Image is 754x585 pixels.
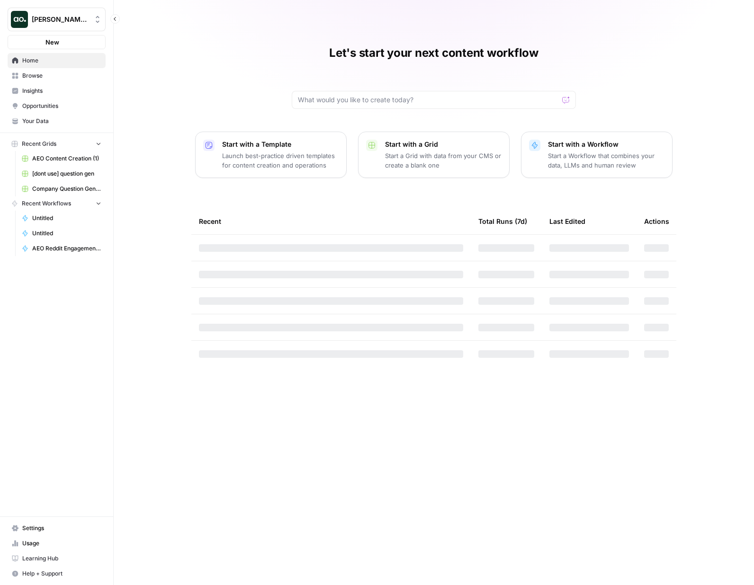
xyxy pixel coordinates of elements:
[22,539,101,548] span: Usage
[11,11,28,28] img: Dillon Test Logo
[385,140,502,149] p: Start with a Grid
[18,211,106,226] a: Untitled
[8,53,106,68] a: Home
[222,151,339,170] p: Launch best-practice driven templates for content creation and operations
[22,140,56,148] span: Recent Grids
[195,132,347,178] button: Start with a TemplateLaunch best-practice driven templates for content creation and operations
[8,137,106,151] button: Recent Grids
[8,98,106,114] a: Opportunities
[32,244,101,253] span: AEO Reddit Engagement - Fork
[45,37,59,47] span: New
[644,208,669,234] div: Actions
[548,140,664,149] p: Start with a Workflow
[222,140,339,149] p: Start with a Template
[8,521,106,536] a: Settings
[548,151,664,170] p: Start a Workflow that combines your data, LLMs and human review
[549,208,585,234] div: Last Edited
[8,8,106,31] button: Workspace: Dillon Test
[8,114,106,129] a: Your Data
[22,102,101,110] span: Opportunities
[358,132,510,178] button: Start with a GridStart a Grid with data from your CMS or create a blank one
[22,199,71,208] span: Recent Workflows
[22,554,101,563] span: Learning Hub
[32,214,101,222] span: Untitled
[18,151,106,166] a: AEO Content Creation (1)
[18,181,106,196] a: Company Question Generation
[329,45,539,61] h1: Let's start your next content workflow
[32,169,101,178] span: [dont use] question gen
[22,569,101,578] span: Help + Support
[8,83,106,98] a: Insights
[32,154,101,163] span: AEO Content Creation (1)
[22,56,101,65] span: Home
[385,151,502,170] p: Start a Grid with data from your CMS or create a blank one
[8,68,106,83] a: Browse
[478,208,527,234] div: Total Runs (7d)
[18,166,106,181] a: [dont use] question gen
[8,35,106,49] button: New
[298,95,558,105] input: What would you like to create today?
[22,71,101,80] span: Browse
[18,241,106,256] a: AEO Reddit Engagement - Fork
[32,15,89,24] span: [PERSON_NAME] Test
[22,117,101,125] span: Your Data
[8,551,106,566] a: Learning Hub
[521,132,673,178] button: Start with a WorkflowStart a Workflow that combines your data, LLMs and human review
[22,87,101,95] span: Insights
[199,208,463,234] div: Recent
[18,226,106,241] a: Untitled
[32,185,101,193] span: Company Question Generation
[32,229,101,238] span: Untitled
[8,196,106,211] button: Recent Workflows
[8,536,106,551] a: Usage
[22,524,101,532] span: Settings
[8,566,106,581] button: Help + Support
